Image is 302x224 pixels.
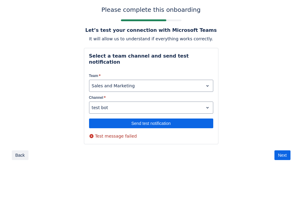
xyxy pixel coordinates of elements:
[85,27,217,33] h4: Let’s test your connection with Microsoft Teams
[98,74,101,78] span: required
[89,36,213,42] span: It will allow us to understand if everything works correctly.
[15,150,25,160] span: Back
[12,150,28,160] button: Back
[204,104,211,111] span: open
[89,95,106,100] label: Channel
[89,74,101,79] label: Team
[103,95,106,100] span: required
[101,6,201,13] h3: Please complete this onboarding
[95,133,137,139] span: Test message failed
[93,119,210,128] span: Send test notification
[274,150,290,160] button: Next
[89,53,213,65] h4: Select a team channel and send test notification
[204,82,211,89] span: open
[278,150,287,160] span: Next
[89,119,213,128] button: Send test notification
[89,134,94,139] span: Test message failed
